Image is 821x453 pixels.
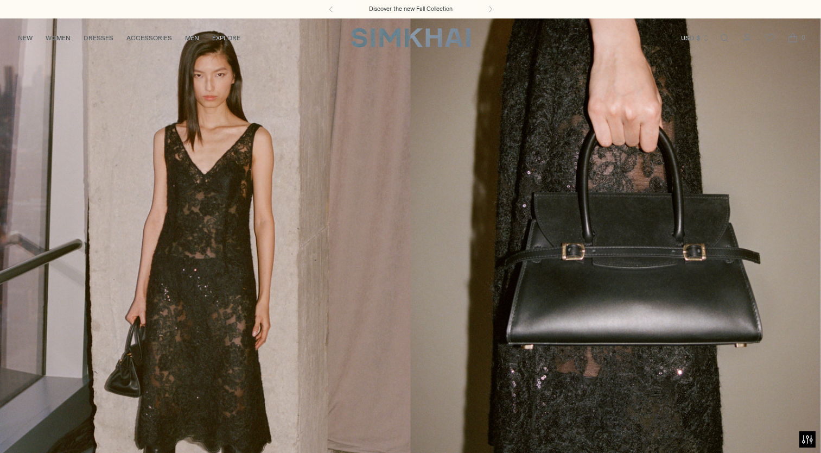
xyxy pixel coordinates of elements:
a: ACCESSORIES [126,26,172,50]
a: EXPLORE [212,26,240,50]
a: Open search modal [714,27,735,49]
a: MEN [185,26,199,50]
a: Go to the account page [736,27,758,49]
a: WOMEN [46,26,71,50]
button: USD $ [681,26,710,50]
a: Open cart modal [782,27,804,49]
a: Discover the new Fall Collection [369,5,453,14]
a: NEW [18,26,33,50]
a: Wishlist [759,27,781,49]
span: 0 [798,33,808,42]
a: DRESSES [84,26,113,50]
a: SIMKHAI [351,27,470,48]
